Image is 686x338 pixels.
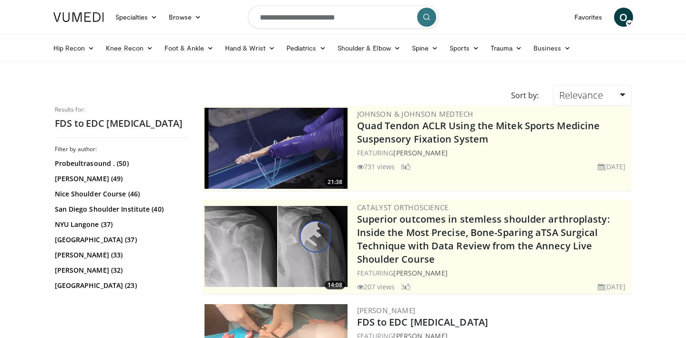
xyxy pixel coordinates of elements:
a: Spine [406,39,444,58]
a: Favorites [569,8,608,27]
span: 21:38 [325,178,345,186]
div: FEATURING [357,268,630,278]
h3: Filter by author: [55,145,188,153]
a: Probeultrasound . (50) [55,159,186,168]
img: 9f15458b-d013-4cfd-976d-a83a3859932f.300x170_q85_crop-smart_upscale.jpg [205,206,348,287]
a: San Diego Shoulder Institute (40) [55,205,186,214]
a: Foot & Ankle [159,39,219,58]
input: Search topics, interventions [248,6,439,29]
a: Superior outcomes in stemless shoulder arthroplasty: Inside the Most Precise, Bone-Sparing aTSA S... [357,213,610,266]
a: [PERSON_NAME] [393,148,447,157]
a: Specialties [110,8,164,27]
p: Results for: [55,106,188,113]
a: [PERSON_NAME] [357,306,416,315]
li: 8 [401,162,410,172]
span: Relevance [559,89,603,102]
a: Pediatrics [281,39,332,58]
img: b78fd9da-dc16-4fd1-a89d-538d899827f1.300x170_q85_crop-smart_upscale.jpg [205,108,348,189]
a: FDS to EDC [MEDICAL_DATA] [357,316,489,328]
a: Knee Recon [100,39,159,58]
h2: FDS to EDC [MEDICAL_DATA] [55,117,188,130]
a: 14:08 [205,206,348,287]
a: 21:38 [205,108,348,189]
li: 3 [401,282,410,292]
a: NYU Langone (37) [55,220,186,229]
a: [PERSON_NAME] (32) [55,266,186,275]
a: Trauma [485,39,528,58]
a: Hip Recon [48,39,101,58]
li: 207 views [357,282,395,292]
li: 731 views [357,162,395,172]
a: O [614,8,633,27]
li: [DATE] [598,282,626,292]
a: Business [528,39,576,58]
a: [PERSON_NAME] (33) [55,250,186,260]
span: 14:08 [325,281,345,289]
a: [GEOGRAPHIC_DATA] (37) [55,235,186,245]
a: [PERSON_NAME] (49) [55,174,186,184]
a: Sports [444,39,485,58]
a: Shoulder & Elbow [332,39,406,58]
a: Quad Tendon ACLR Using the Mitek Sports Medicine Suspensory Fixation System [357,119,600,145]
a: [GEOGRAPHIC_DATA] (23) [55,281,186,290]
a: Nice Shoulder Course (46) [55,189,186,199]
a: Hand & Wrist [219,39,281,58]
a: Johnson & Johnson MedTech [357,109,473,119]
a: Relevance [553,85,631,106]
li: [DATE] [598,162,626,172]
a: [PERSON_NAME] [393,268,447,277]
a: Catalyst OrthoScience [357,203,449,212]
div: FEATURING [357,148,630,158]
div: Sort by: [504,85,546,106]
a: Browse [163,8,207,27]
img: VuMedi Logo [53,12,104,22]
